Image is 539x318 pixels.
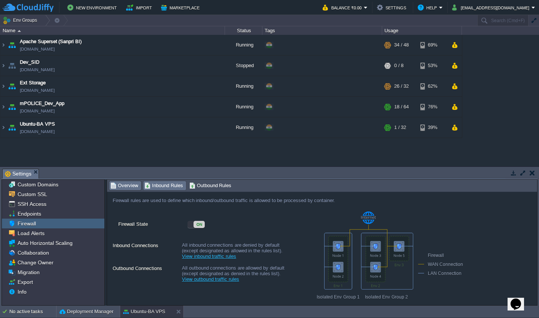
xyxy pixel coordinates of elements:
[7,55,17,76] img: AMDAwAAAACH5BAEAAAAALAAAAAABAAEAAAICRAEAOw==
[7,35,17,55] img: AMDAwAAAACH5BAEAAAAALAAAAAABAAEAAAICRAEAOw==
[508,288,532,310] iframe: chat widget
[118,220,187,234] label: Firewall State
[420,55,445,76] div: 53%
[20,66,55,73] a: [DOMAIN_NAME]
[305,294,360,300] span: Isolated Env Group 1
[418,269,473,278] div: LAN Connection
[360,294,408,300] span: Isolated Env Group 2
[16,191,48,198] a: Custom SSL
[189,181,232,190] span: Outbound Rules
[18,30,21,32] img: AMDAwAAAACH5BAEAAAAALAAAAAABAAEAAAICRAEAOw==
[7,97,17,117] img: AMDAwAAAACH5BAEAAAAALAAAAAABAAEAAAICRAEAOw==
[16,259,55,266] a: Change Owner
[0,117,6,138] img: AMDAwAAAACH5BAEAAAAALAAAAAABAAEAAAICRAEAOw==
[0,76,6,96] img: AMDAwAAAACH5BAEAAAAALAAAAAABAAEAAAICRAEAOw==
[5,169,31,178] span: Settings
[20,100,64,107] a: mPOLICE_Dev_App
[3,3,54,12] img: CloudJiffy
[16,230,46,237] a: Load Alerts
[110,181,138,190] span: Overview
[16,210,42,217] a: Endpoints
[20,58,39,66] a: Dev_SID
[16,269,41,276] a: Migration
[67,3,119,12] button: New Environment
[452,3,532,12] button: [EMAIL_ADDRESS][DOMAIN_NAME]
[394,117,406,138] div: 1 / 32
[16,220,37,227] a: Firewall
[182,241,294,263] div: All inbound connections are denied by default (except designated as allowed in the rules list).
[0,35,6,55] img: AMDAwAAAACH5BAEAAAAALAAAAAABAAEAAAICRAEAOw==
[20,120,55,128] a: Ubuntu-BA VPS
[20,87,55,94] span: [DOMAIN_NAME]
[225,97,262,117] div: Running
[394,97,409,117] div: 18 / 64
[7,76,17,96] img: AMDAwAAAACH5BAEAAAAALAAAAAABAAEAAAICRAEAOw==
[9,306,56,318] div: No active tasks
[418,260,473,269] div: WAN Connection
[383,26,462,35] div: Usage
[20,107,55,115] a: [DOMAIN_NAME]
[418,251,473,260] div: Firewall
[263,26,382,35] div: Tags
[20,45,55,53] a: [DOMAIN_NAME]
[161,3,202,12] button: Marketplace
[20,128,55,135] span: [DOMAIN_NAME]
[420,35,445,55] div: 69%
[60,308,113,315] button: Deployment Manager
[418,3,439,12] button: Help
[7,117,17,138] img: AMDAwAAAACH5BAEAAAAALAAAAAABAAEAAAICRAEAOw==
[182,253,236,259] a: View inbound traffic rules
[16,279,34,285] a: Export
[126,3,154,12] button: Import
[113,241,181,256] label: Inbound Connections
[16,240,74,246] a: Auto Horizontal Scaling
[225,26,262,35] div: Status
[182,264,294,286] div: All outbound connections are allowed by default (except designated as denied in the rules list).
[225,35,262,55] div: Running
[182,276,239,282] a: View outbound traffic rules
[377,3,408,12] button: Settings
[323,3,364,12] button: Balance ₹0.00
[394,76,409,96] div: 26 / 32
[1,26,225,35] div: Name
[20,79,46,87] a: Ext Storage
[225,55,262,76] div: Stopped
[194,221,205,228] div: ON
[16,249,50,256] a: Collaboration
[394,55,404,76] div: 0 / 8
[123,308,165,315] button: Ubuntu-BA VPS
[0,97,6,117] img: AMDAwAAAACH5BAEAAAAALAAAAAABAAEAAAICRAEAOw==
[420,97,445,117] div: 76%
[0,55,6,76] img: AMDAwAAAACH5BAEAAAAALAAAAAABAAEAAAICRAEAOw==
[394,35,409,55] div: 34 / 48
[16,288,28,295] a: Info
[107,192,465,209] div: Firewall rules are used to define which inbound/outbound traffic is allowed to be processed by co...
[144,181,183,190] span: Inbound Rules
[113,264,181,279] label: Outbound Connections
[16,201,48,207] a: SSH Access
[20,38,82,45] a: Apache Superset (Sanpri BI)
[3,15,40,25] button: Env Groups
[16,181,60,188] a: Custom Domains
[420,76,445,96] div: 62%
[225,76,262,96] div: Running
[420,117,445,138] div: 39%
[225,117,262,138] div: Running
